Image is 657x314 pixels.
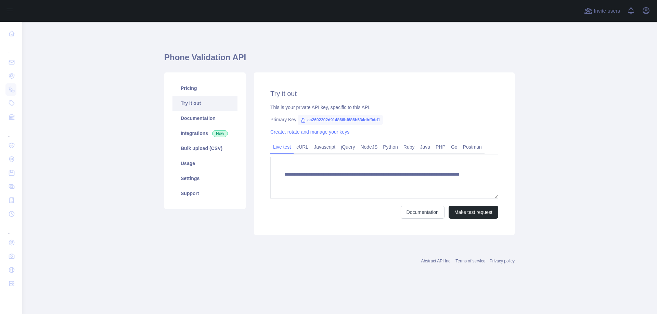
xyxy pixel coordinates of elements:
[490,259,515,263] a: Privacy policy
[583,5,621,16] button: Invite users
[270,129,349,135] a: Create, rotate and manage your keys
[172,141,237,156] a: Bulk upload (CSV)
[449,206,498,219] button: Make test request
[212,130,228,137] span: New
[164,52,515,68] h1: Phone Validation API
[172,186,237,201] a: Support
[401,206,445,219] a: Documentation
[270,141,294,152] a: Live test
[172,126,237,141] a: Integrations New
[417,141,433,152] a: Java
[455,259,485,263] a: Terms of service
[172,96,237,111] a: Try it out
[5,221,16,235] div: ...
[401,141,417,152] a: Ruby
[270,104,498,111] div: This is your private API key, specific to this API.
[433,141,448,152] a: PHP
[172,81,237,96] a: Pricing
[311,141,338,152] a: Javascript
[270,116,498,123] div: Primary Key:
[380,141,401,152] a: Python
[172,156,237,171] a: Usage
[5,41,16,55] div: ...
[5,124,16,138] div: ...
[294,141,311,152] a: cURL
[358,141,380,152] a: NodeJS
[460,141,485,152] a: Postman
[172,111,237,126] a: Documentation
[448,141,460,152] a: Go
[421,259,452,263] a: Abstract API Inc.
[338,141,358,152] a: jQuery
[298,115,383,125] span: aa2692202d914866bf686b534dbf9dd1
[594,7,620,15] span: Invite users
[270,89,498,98] h2: Try it out
[172,171,237,186] a: Settings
